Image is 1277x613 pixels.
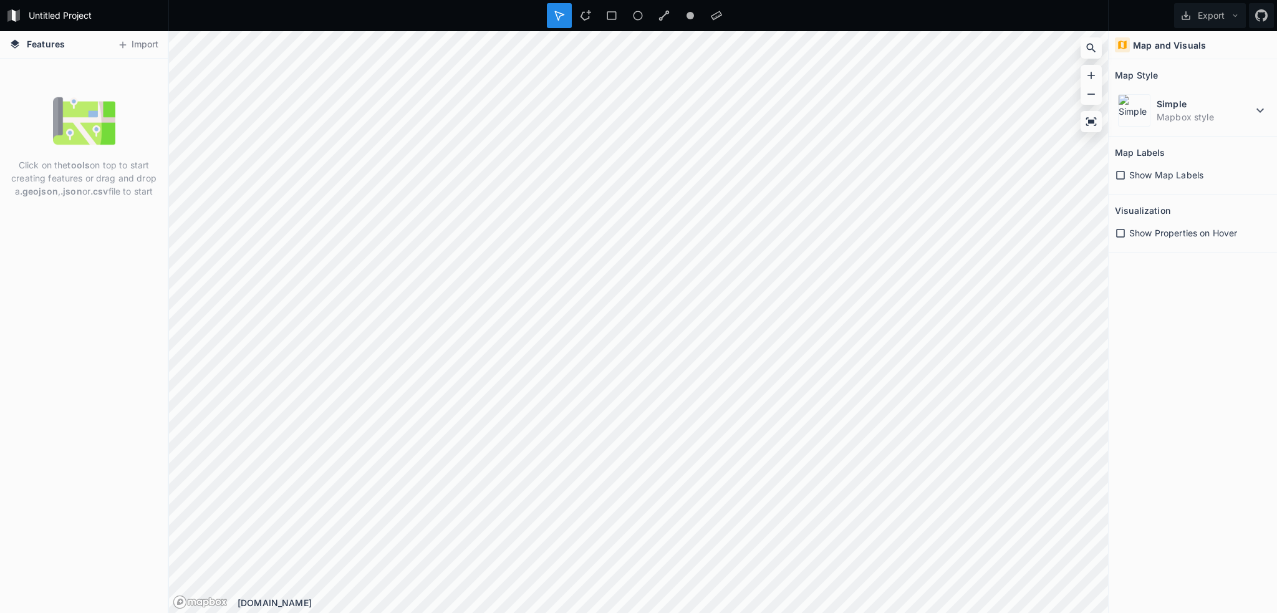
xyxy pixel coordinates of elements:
dd: Mapbox style [1157,110,1253,123]
span: Show Map Labels [1129,168,1203,181]
h2: Map Labels [1115,143,1165,162]
span: Show Properties on Hover [1129,226,1237,239]
h4: Map and Visuals [1133,39,1206,52]
div: [DOMAIN_NAME] [238,596,1108,609]
button: Export [1174,3,1246,28]
p: Click on the on top to start creating features or drag and drop a , or file to start [9,158,158,198]
span: Features [27,37,65,51]
h2: Map Style [1115,65,1158,85]
strong: .geojson [20,186,58,196]
strong: tools [67,160,90,170]
h2: Visualization [1115,201,1170,220]
button: Import [111,35,165,55]
dt: Simple [1157,97,1253,110]
img: empty [53,90,115,152]
strong: .csv [90,186,108,196]
a: Mapbox logo [173,595,228,609]
strong: .json [60,186,82,196]
img: Simple [1118,94,1150,127]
